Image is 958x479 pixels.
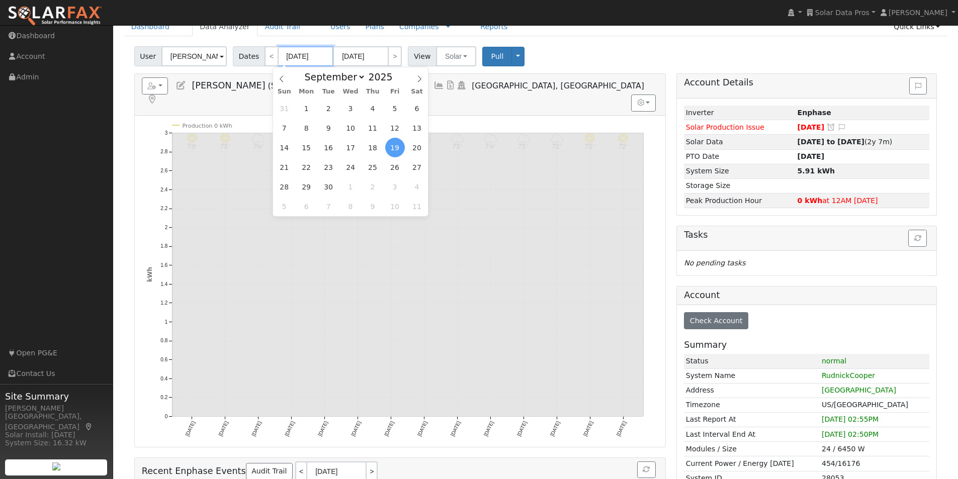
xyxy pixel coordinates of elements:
button: Refresh [908,230,927,247]
span: (2y 7m) [798,138,893,146]
div: System Size: 16.32 kW [5,438,108,448]
a: < [265,46,279,66]
span: September 16, 2025 [319,138,338,157]
span: September 11, 2025 [363,118,383,138]
td: / [820,456,929,471]
a: Map [84,423,94,431]
text: 2.2 [160,206,167,211]
img: SolarFax [8,6,102,27]
text: [DATE] [217,420,229,437]
input: Select a User [161,46,227,66]
text: 1.8 [160,243,167,249]
span: September 27, 2025 [407,157,426,177]
text: 1 [164,319,167,325]
td: US/[GEOGRAPHIC_DATA] [820,398,929,412]
text: 3 [164,130,167,136]
span: September 29, 2025 [297,177,316,197]
strong: [DATE] to [DATE] [798,138,864,146]
i: Edit Issue [837,124,846,131]
span: September 15, 2025 [297,138,316,157]
td: Current Power / Energy [DATE] [684,456,820,471]
span: (Sunwell Solar Company & Sunlit Direct) [268,81,429,90]
span: [DATE] [798,123,825,131]
span: September 22, 2025 [297,157,316,177]
text: [DATE] [616,420,627,437]
a: Snooze this issue [826,123,835,131]
text: [DATE] [416,420,428,437]
span: September 19, 2025 [385,138,405,157]
span: September 14, 2025 [275,138,294,157]
text: [DATE] [582,420,594,437]
span: View [408,46,437,66]
span: Sun [273,88,295,95]
i: No pending tasks [684,259,745,267]
text: [DATE] [483,420,494,437]
text: [DATE] [383,420,395,437]
a: > [388,46,402,66]
span: Pull [491,52,503,60]
img: retrieve [52,462,60,470]
span: September 7, 2025 [275,118,294,138]
text: 0.2 [160,395,167,400]
span: September 4, 2025 [363,99,383,118]
a: Edit User (26515) [176,80,187,90]
td: The system is operating normally [820,354,929,368]
span: Solar Production Issue [686,123,764,131]
span: October 6, 2025 [297,197,316,216]
span: Wed [339,88,362,95]
strong: ID: 28053, authorized: 02/24/25 [798,109,831,117]
span: Sat [406,88,428,95]
a: Bills [445,80,456,90]
td: Last Interval End At [684,427,820,442]
span: September 18, 2025 [363,138,383,157]
span: September 13, 2025 [407,118,426,138]
span: September 12, 2025 [385,118,405,138]
strong: 5.91 kWh [798,167,835,175]
text: [DATE] [350,420,362,437]
td: Address [684,383,820,398]
span: Check Account [690,317,743,325]
td: at 12AM [DATE] [796,194,929,208]
text: [DATE] [184,420,196,437]
h5: Tasks [684,230,929,240]
span: October 1, 2025 [341,177,361,197]
td: Last Report At [684,412,820,427]
span: September 30, 2025 [319,177,338,197]
a: Map [147,94,158,105]
span: October 10, 2025 [385,197,405,216]
text: 0.4 [160,376,167,381]
td: Status [684,354,820,368]
span: September 23, 2025 [319,157,338,177]
a: Login As (last 10/03/2025 2:50:51 PM) [456,80,467,90]
span: August 31, 2025 [275,99,294,118]
text: 0 [164,414,167,419]
div: Solar Install: [DATE] [5,430,108,440]
span: October 7, 2025 [319,197,338,216]
span: Fri [384,88,406,95]
a: Multi-Series Graph [433,80,445,90]
text: 0.8 [160,338,167,343]
text: [DATE] [317,420,328,437]
span: September 10, 2025 [341,118,361,138]
a: Quick Links [886,18,947,36]
button: Check Account [684,312,748,329]
select: Month [300,71,366,83]
span: September 1, 2025 [297,99,316,118]
span: September 6, 2025 [407,99,426,118]
button: Solar [436,46,476,66]
button: Refresh [637,461,656,478]
span: October 11, 2025 [407,197,426,216]
span: September 25, 2025 [363,157,383,177]
text: 0.6 [160,357,167,362]
a: Users [323,18,358,36]
button: Issue History [909,77,927,94]
text: kWh [146,267,153,282]
span: September 2, 2025 [319,99,338,118]
text: [DATE] [284,420,295,437]
text: 2.6 [160,168,167,173]
td: PTO Date [684,149,796,164]
span: Dates [233,46,265,66]
text: 1.4 [160,281,167,287]
text: [DATE] [549,420,561,437]
td: System Size [684,164,796,178]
